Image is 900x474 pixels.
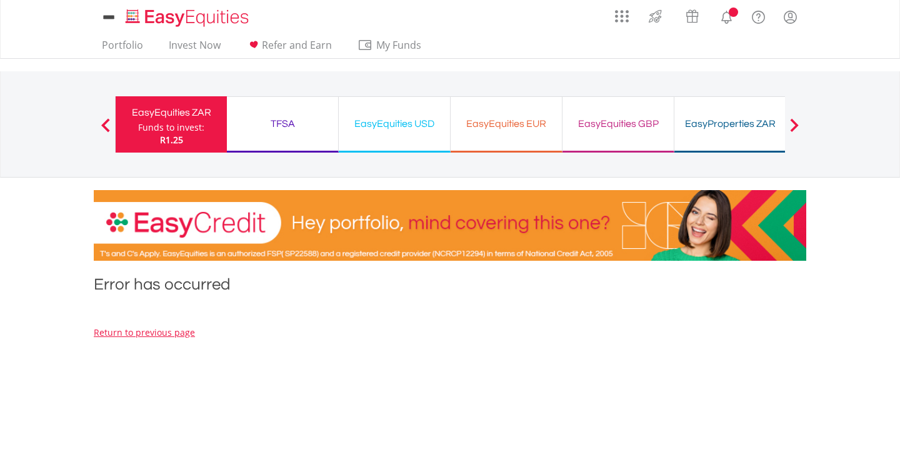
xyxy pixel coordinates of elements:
div: EasyEquities USD [346,115,442,133]
img: thrive-v2.svg [645,6,666,26]
a: FAQ's and Support [742,3,774,28]
div: TFSA [234,115,331,133]
div: EasyEquities ZAR [123,104,219,121]
a: Refer and Earn [241,39,337,58]
div: EasyProperties ZAR [682,115,778,133]
img: EasyEquities_Logo.png [123,8,254,28]
a: Return to previous page [94,326,195,338]
div: Funds to invest: [138,121,204,134]
div: EasyEquities EUR [458,115,554,133]
button: Previous [93,124,118,137]
a: Home page [121,3,254,28]
img: grid-menu-icon.svg [615,9,629,23]
img: vouchers-v2.svg [682,6,702,26]
h1: Error has occurred [94,273,806,301]
a: My Profile [774,3,806,31]
a: Notifications [711,3,742,28]
button: Next [782,124,807,137]
a: Invest Now [164,39,226,58]
a: AppsGrid [607,3,637,23]
a: Vouchers [674,3,711,26]
span: Refer and Earn [262,38,332,52]
span: R1.25 [160,134,183,146]
a: Portfolio [97,39,148,58]
div: EasyEquities GBP [570,115,666,133]
span: My Funds [357,37,439,53]
img: EasyCredit Promotion Banner [94,190,806,261]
